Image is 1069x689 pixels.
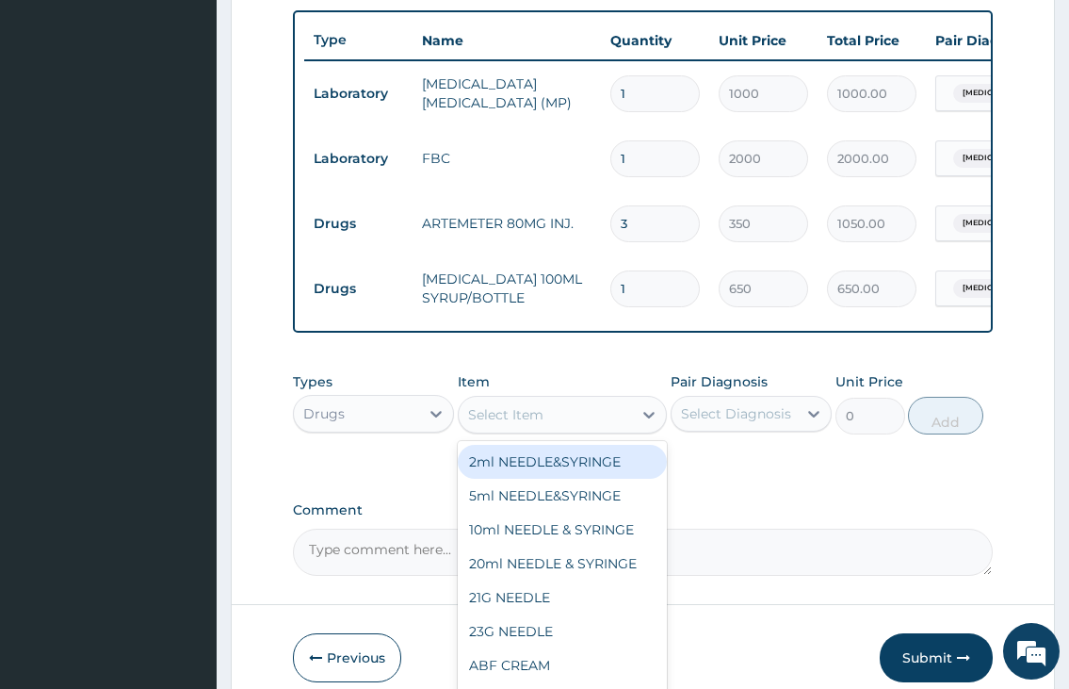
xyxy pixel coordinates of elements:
[413,139,601,177] td: FBC
[458,372,490,391] label: Item
[304,206,413,241] td: Drugs
[413,205,601,242] td: ARTEMETER 80MG INJ.
[458,581,668,615] div: 21G NEEDLE
[953,279,1058,298] span: [MEDICAL_DATA] wi...
[293,374,332,390] label: Types
[304,76,413,111] td: Laboratory
[835,372,903,391] label: Unit Price
[109,218,260,408] span: We're online!
[458,648,668,682] div: ABF CREAM
[468,405,543,424] div: Select Item
[9,475,359,541] textarea: Type your message and hit 'Enter'
[304,141,413,176] td: Laboratory
[309,9,354,55] div: Minimize live chat window
[293,633,401,682] button: Previous
[671,372,768,391] label: Pair Diagnosis
[304,23,413,57] th: Type
[458,513,668,547] div: 10ml NEEDLE & SYRINGE
[304,271,413,306] td: Drugs
[303,404,345,423] div: Drugs
[98,106,316,130] div: Chat with us now
[458,615,668,648] div: 23G NEEDLE
[35,94,76,141] img: d_794563401_company_1708531726252_794563401
[681,404,791,423] div: Select Diagnosis
[908,397,983,435] button: Add
[880,633,993,682] button: Submit
[413,22,601,59] th: Name
[953,84,1058,103] span: [MEDICAL_DATA] wi...
[601,22,709,59] th: Quantity
[818,22,926,59] th: Total Price
[458,479,668,513] div: 5ml NEEDLE&SYRINGE
[458,547,668,581] div: 20ml NEEDLE & SYRINGE
[709,22,818,59] th: Unit Price
[413,260,601,317] td: [MEDICAL_DATA] 100ML SYRUP/BOTTLE
[458,445,668,479] div: 2ml NEEDLE&SYRINGE
[413,65,601,122] td: [MEDICAL_DATA] [MEDICAL_DATA] (MP)
[293,502,992,518] label: Comment
[953,214,1058,233] span: [MEDICAL_DATA] wi...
